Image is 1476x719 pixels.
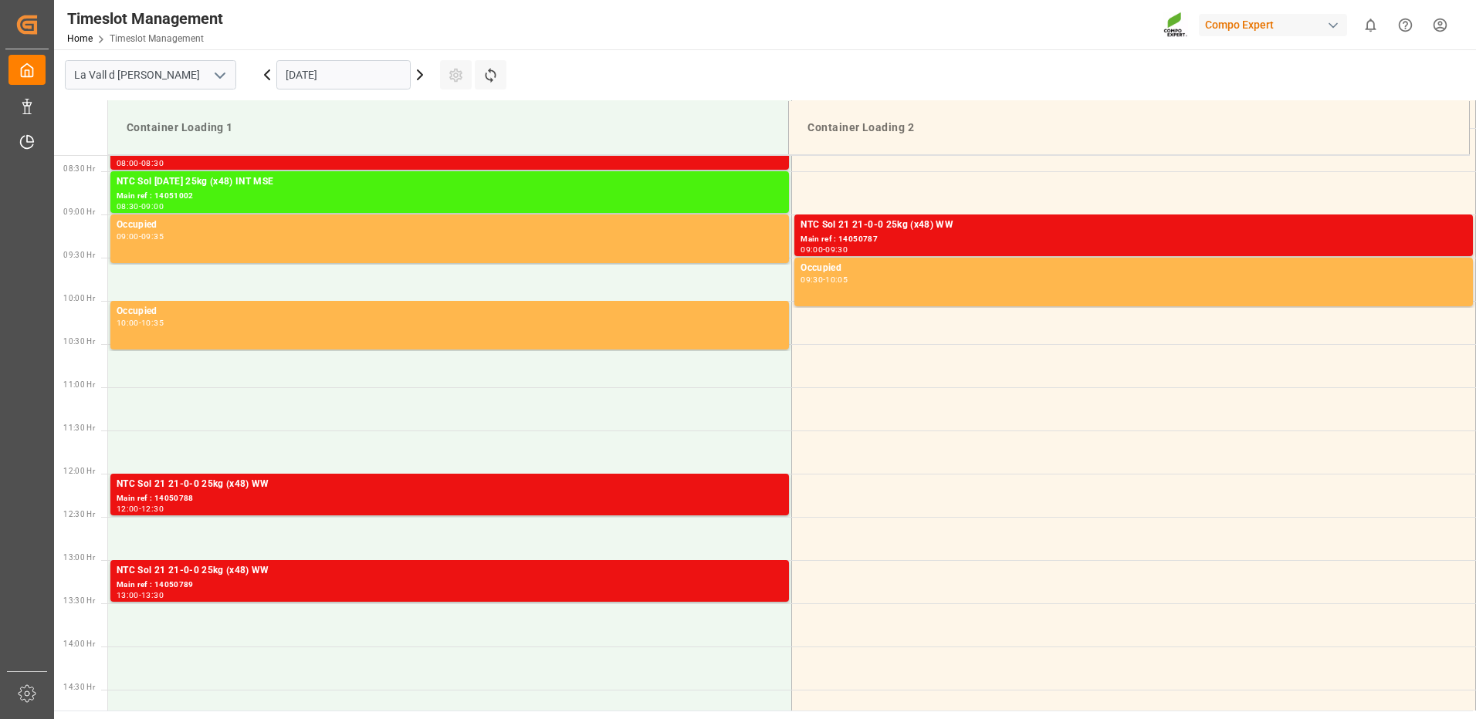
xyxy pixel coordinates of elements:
div: 09:00 [141,203,164,210]
div: Container Loading 2 [801,113,1457,142]
div: 08:00 [117,160,139,167]
div: 12:00 [117,505,139,512]
div: Timeslot Management [67,7,223,30]
div: 09:00 [801,246,823,253]
div: 09:30 [801,276,823,283]
span: 14:00 Hr [63,640,95,648]
button: open menu [208,63,231,87]
span: 08:30 Hr [63,164,95,173]
div: 10:35 [141,319,164,326]
div: 10:05 [825,276,848,283]
div: Main ref : 14050789 [117,579,783,592]
div: 13:00 [117,592,139,599]
div: - [139,505,141,512]
div: 08:30 [141,160,164,167]
div: NTC Sol 21 21-0-0 25kg (x48) WW [117,563,783,579]
button: show 0 new notifications [1353,8,1388,42]
input: Type to search/select [65,60,236,89]
div: NTC Sol 21 21-0-0 25kg (x48) WW [117,477,783,492]
div: 09:35 [141,233,164,240]
div: Container Loading 1 [120,113,776,142]
input: DD.MM.YYYY [276,60,411,89]
div: Main ref : 14050787 [801,233,1467,246]
div: Main ref : 14050788 [117,492,783,505]
div: Occupied [117,218,783,233]
div: - [139,203,141,210]
div: NTC Sol [DATE] 25kg (x48) INT MSE [117,174,783,190]
div: 09:30 [825,246,848,253]
span: 11:00 Hr [63,380,95,389]
div: Compo Expert [1199,14,1347,36]
span: 11:30 Hr [63,424,95,432]
div: - [139,160,141,167]
span: 10:30 Hr [63,337,95,346]
div: Main ref : 14051002 [117,190,783,203]
div: - [823,276,825,283]
span: 12:00 Hr [63,467,95,475]
div: - [139,233,141,240]
button: Help Center [1388,8,1423,42]
div: 13:30 [141,592,164,599]
span: 13:00 Hr [63,553,95,562]
span: 09:00 Hr [63,208,95,216]
div: - [139,319,141,326]
div: 10:00 [117,319,139,326]
div: Occupied [801,261,1467,276]
div: Occupied [117,304,783,319]
img: Screenshot%202023-09-29%20at%2010.02.21.png_1712312052.png [1163,12,1188,39]
a: Home [67,33,93,44]
div: - [139,592,141,599]
span: 14:30 Hr [63,683,95,691]
div: - [823,246,825,253]
span: 09:30 Hr [63,251,95,259]
span: 10:00 Hr [63,294,95,302]
div: 12:30 [141,505,164,512]
div: NTC Sol 21 21-0-0 25kg (x48) WW [801,218,1467,233]
div: 09:00 [117,233,139,240]
div: 08:30 [117,203,139,210]
span: 13:30 Hr [63,596,95,605]
button: Compo Expert [1199,10,1353,39]
span: 12:30 Hr [63,510,95,518]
